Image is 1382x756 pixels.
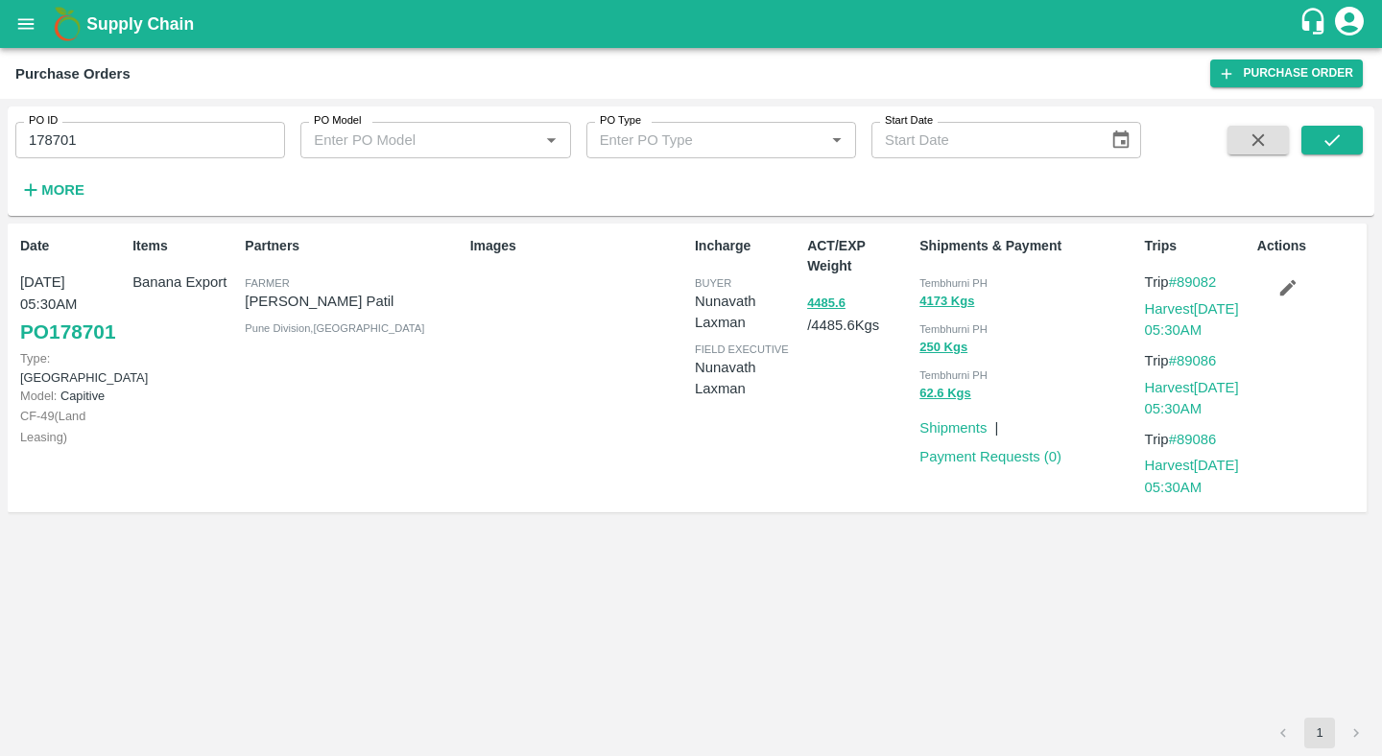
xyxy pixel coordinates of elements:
div: account of current user [1332,4,1367,44]
div: Purchase Orders [15,61,131,86]
input: Enter PO Model [306,128,508,153]
p: / 4485.6 Kgs [807,292,912,336]
button: Open [824,128,849,153]
div: | [987,410,998,438]
button: 4173 Kgs [919,291,974,313]
button: 4485.6 [807,293,846,315]
span: Tembhurni PH [919,277,988,289]
nav: pagination navigation [1265,718,1374,748]
a: Payment Requests (0) [919,449,1061,464]
p: Trips [1145,236,1250,256]
input: Enter PO ID [15,122,285,158]
label: PO Type [600,113,641,129]
span: field executive [695,343,789,355]
img: logo [48,5,86,43]
a: Harvest[DATE] 05:30AM [1145,380,1239,416]
span: CF- 49 ( Land Leasing ) [20,409,85,444]
b: Supply Chain [86,14,194,34]
a: #89082 [1169,274,1217,290]
p: Shipments & Payment [919,236,1136,256]
button: 62.6 Kgs [919,383,970,405]
span: buyer [695,277,731,289]
a: Purchase Order [1210,59,1363,87]
a: PO178701 [20,315,115,349]
input: Enter PO Type [592,128,794,153]
p: [PERSON_NAME] Patil [245,291,462,312]
button: 250 Kgs [919,337,967,359]
span: Tembhurni PH [919,369,988,381]
div: customer-support [1299,7,1332,41]
a: #89086 [1169,353,1217,368]
span: Pune Division , [GEOGRAPHIC_DATA] [245,322,424,334]
button: open drawer [4,2,48,46]
p: Actions [1257,236,1362,256]
span: Tembhurni PH [919,323,988,335]
button: More [15,174,89,206]
p: ACT/EXP Weight [807,236,912,276]
span: Model: [20,389,57,403]
label: Start Date [885,113,933,129]
span: Type: [20,351,50,366]
label: PO Model [314,113,362,129]
p: Nunavath Laxman [695,357,799,400]
a: CF-49(Land Leasing) [20,409,85,444]
a: #89086 [1169,432,1217,447]
p: Images [470,236,687,256]
label: PO ID [29,113,58,129]
p: Capitive [20,387,125,405]
p: Items [132,236,237,256]
p: Incharge [695,236,799,256]
p: Trip [1145,429,1250,450]
p: [DATE] 05:30AM [20,272,125,315]
a: Supply Chain [86,11,1299,37]
button: page 1 [1304,718,1335,748]
input: Start Date [871,122,1095,158]
a: Harvest[DATE] 05:30AM [1145,301,1239,338]
p: Nunavath Laxman [695,291,799,334]
button: Choose date [1103,122,1139,158]
strong: More [41,182,84,198]
span: Farmer [245,277,289,289]
button: Open [538,128,563,153]
p: Banana Export [132,272,237,293]
a: Harvest[DATE] 05:30AM [1145,458,1239,494]
p: Trip [1145,272,1250,293]
p: Trip [1145,350,1250,371]
p: Date [20,236,125,256]
p: Partners [245,236,462,256]
a: Shipments [919,420,987,436]
p: [GEOGRAPHIC_DATA] [20,349,125,386]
